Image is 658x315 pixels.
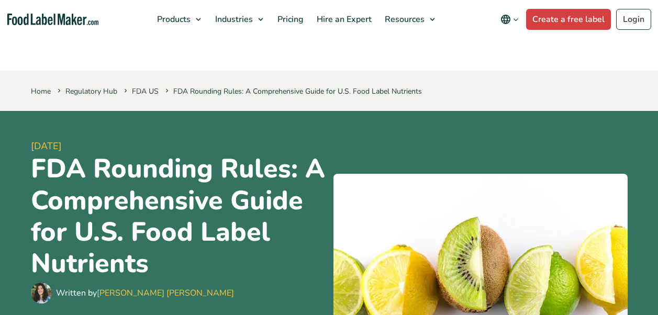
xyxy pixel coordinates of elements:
button: Change language [493,9,526,30]
img: Maria Abi Hanna - Food Label Maker [31,283,52,303]
a: [PERSON_NAME] [PERSON_NAME] [97,287,234,299]
a: Create a free label [526,9,611,30]
span: Hire an Expert [314,14,373,25]
a: Home [31,86,51,96]
h1: FDA Rounding Rules: A Comprehensive Guide for U.S. Food Label Nutrients [31,153,325,279]
a: Food Label Maker homepage [7,14,98,26]
span: [DATE] [31,139,325,153]
a: Regulatory Hub [65,86,117,96]
a: FDA US [132,86,159,96]
span: Products [154,14,192,25]
span: Resources [382,14,426,25]
a: Login [616,9,651,30]
span: Pricing [274,14,305,25]
span: Industries [212,14,254,25]
div: Written by [56,287,234,299]
span: FDA Rounding Rules: A Comprehensive Guide for U.S. Food Label Nutrients [163,86,422,96]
